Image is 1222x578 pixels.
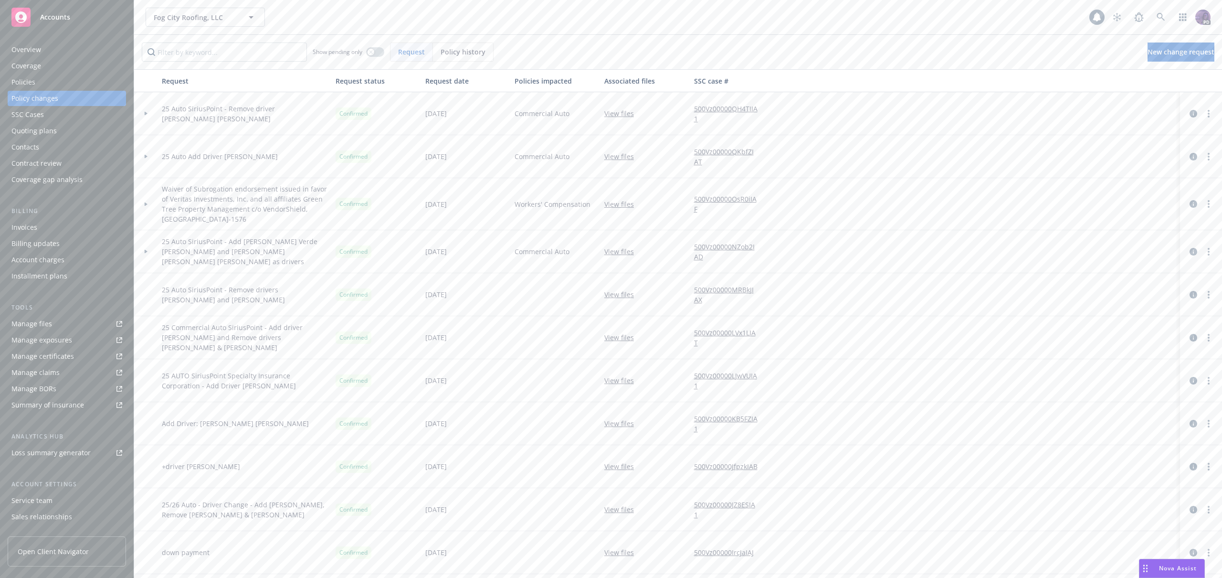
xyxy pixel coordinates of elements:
[134,445,158,488] div: Toggle Row Expanded
[604,76,686,86] div: Associated files
[11,365,60,380] div: Manage claims
[694,242,766,262] a: 500Vz00000NZob2IAD
[11,220,37,235] div: Invoices
[694,461,765,471] a: 500Vz00000JfpzkIAB
[11,493,53,508] div: Service team
[425,199,447,209] span: [DATE]
[694,328,766,348] a: 500Vz00000LVx1LIAT
[515,76,597,86] div: Policies impacted
[162,151,278,161] span: 25 Auto Add Driver [PERSON_NAME]
[339,290,368,299] span: Confirmed
[40,13,70,21] span: Accounts
[162,285,328,305] span: 25 Auto SiriusPoint - Remove drivers [PERSON_NAME] and [PERSON_NAME]
[11,349,74,364] div: Manage certificates
[162,500,328,520] span: 25/26 Auto - Driver Change - Add [PERSON_NAME], Remove [PERSON_NAME] & [PERSON_NAME]
[425,151,447,161] span: [DATE]
[339,333,368,342] span: Confirmed
[425,246,447,257] span: [DATE]
[425,418,447,428] span: [DATE]
[441,47,485,57] span: Policy history
[604,547,642,557] a: View files
[8,303,126,312] div: Tools
[162,322,328,353] span: 25 Commercial Auto SiriusPoint - Add driver [PERSON_NAME] and Remove drivers [PERSON_NAME] & [PER...
[1203,504,1214,515] a: more
[694,76,766,86] div: SSC case #
[425,76,507,86] div: Request date
[694,147,766,167] a: 500Vz00000QKbfZIAT
[1203,461,1214,472] a: more
[604,418,642,428] a: View files
[694,194,766,214] a: 500Vz00000OsR0iIAF
[11,525,66,541] div: Related accounts
[11,91,58,106] div: Policy changes
[8,316,126,332] a: Manage files
[8,42,126,57] a: Overview
[425,547,447,557] span: [DATE]
[11,252,64,268] div: Account charges
[1107,8,1127,27] a: Stop snowing
[8,139,126,155] a: Contacts
[604,461,642,471] a: View files
[1148,47,1214,56] span: New change request
[694,371,766,391] a: 500Vz00000LJwVUIA1
[162,547,210,557] span: down payment
[162,371,328,391] span: 25 AUTO SiriusPoint Specialty Insurance Corporation - Add Driver [PERSON_NAME]
[1188,289,1199,300] a: circleInformation
[158,69,332,92] button: Request
[425,375,447,385] span: [DATE]
[604,246,642,257] a: View files
[1188,108,1199,119] a: circleInformation
[8,236,126,251] a: Billing updates
[1173,8,1192,27] a: Switch app
[1148,43,1214,62] a: New change request
[8,480,126,489] div: Account settings
[8,445,126,460] a: Loss summary generator
[134,402,158,445] div: Toggle Row Expanded
[11,236,60,251] div: Billing updates
[11,332,72,348] div: Manage exposures
[604,289,642,300] a: View files
[1139,559,1205,578] button: Nova Assist
[142,43,307,62] input: Filter by keyword...
[134,178,158,230] div: Toggle Row Expanded
[11,75,35,90] div: Policies
[162,461,240,471] span: +driver [PERSON_NAME]
[1203,375,1214,386] a: more
[339,109,368,118] span: Confirmed
[339,548,368,557] span: Confirmed
[8,349,126,364] a: Manage certificates
[8,172,126,187] a: Coverage gap analysis
[1188,246,1199,257] a: circleInformation
[339,505,368,514] span: Confirmed
[1188,375,1199,386] a: circleInformation
[1159,564,1197,572] span: Nova Assist
[604,108,642,118] a: View files
[134,92,158,135] div: Toggle Row Expanded
[339,152,368,161] span: Confirmed
[339,376,368,385] span: Confirmed
[515,151,569,161] span: Commercial Auto
[690,69,769,92] button: SSC case #
[8,107,126,122] a: SSC Cases
[134,531,158,574] div: Toggle Row Expanded
[694,547,761,557] a: 500Vz00000IrcJaIAJ
[146,8,265,27] button: Fog City Roofing, LLC
[134,359,158,402] div: Toggle Row Expanded
[339,247,368,256] span: Confirmed
[600,69,690,92] button: Associated files
[8,365,126,380] a: Manage claims
[11,445,91,460] div: Loss summary generator
[162,76,328,86] div: Request
[332,69,421,92] button: Request status
[8,252,126,268] a: Account charges
[8,156,126,171] a: Contract review
[1203,289,1214,300] a: more
[11,316,52,332] div: Manage files
[8,332,126,348] span: Manage exposures
[8,381,126,396] a: Manage BORs
[425,108,447,118] span: [DATE]
[162,236,328,267] span: 25 Auto SiriusPoint - Add [PERSON_NAME] Verde [PERSON_NAME] and [PERSON_NAME] [PERSON_NAME] [PERS...
[694,285,766,305] a: 500Vz00000MRBkJIAX
[11,172,83,187] div: Coverage gap analysis
[515,199,590,209] span: Workers' Compensation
